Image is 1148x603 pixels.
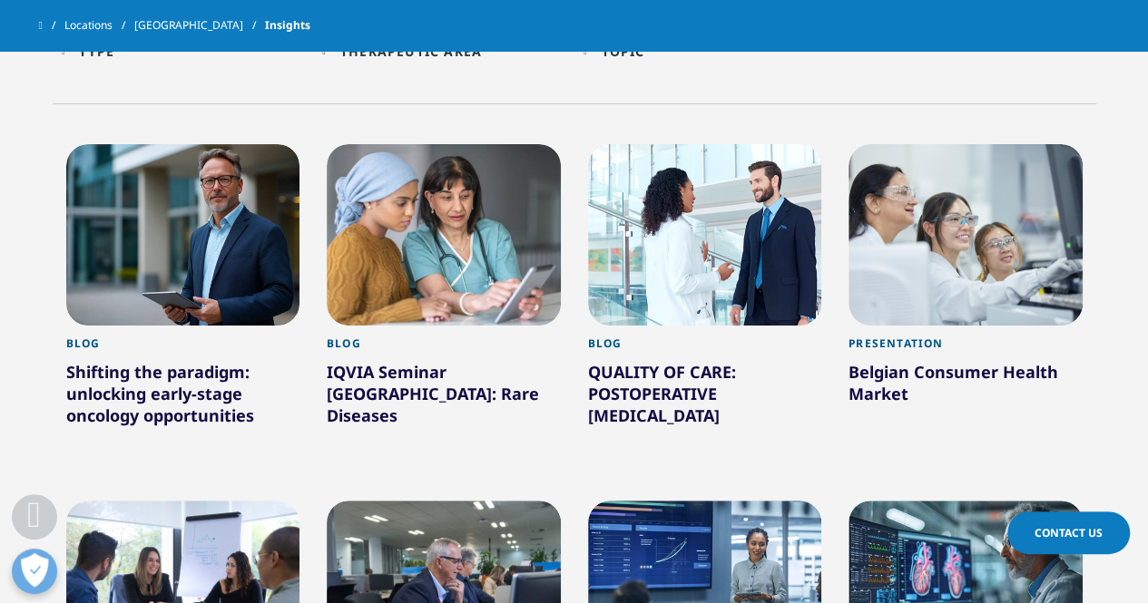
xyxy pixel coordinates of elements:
div: Shifting the paradigm: unlocking early-stage oncology opportunities [66,361,300,433]
div: Therapeutic Area facet. [340,43,482,60]
span: Contact Us [1035,525,1103,540]
a: Blog QUALITY OF CARE: POSTOPERATIVE [MEDICAL_DATA] [588,326,822,473]
a: Presentation Belgian Consumer Health Market [849,326,1083,452]
div: IQVIA Seminar [GEOGRAPHIC_DATA]: Rare Diseases [327,361,561,433]
div: Topic facet. [601,43,644,60]
a: Contact Us [1007,511,1130,554]
div: QUALITY OF CARE: POSTOPERATIVE [MEDICAL_DATA] [588,361,822,433]
a: [GEOGRAPHIC_DATA] [134,9,265,42]
a: Locations [64,9,134,42]
div: Blog [327,336,561,361]
div: Presentation [849,336,1083,361]
a: Blog Shifting the paradigm: unlocking early-stage oncology opportunities [66,326,300,473]
div: Blog [66,336,300,361]
button: Open Preferences [12,549,57,594]
div: Blog [588,336,822,361]
div: Type facet. [79,43,114,60]
div: Belgian Consumer Health Market [849,361,1083,412]
span: Insights [265,9,310,42]
a: Blog IQVIA Seminar [GEOGRAPHIC_DATA]: Rare Diseases [327,326,561,473]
